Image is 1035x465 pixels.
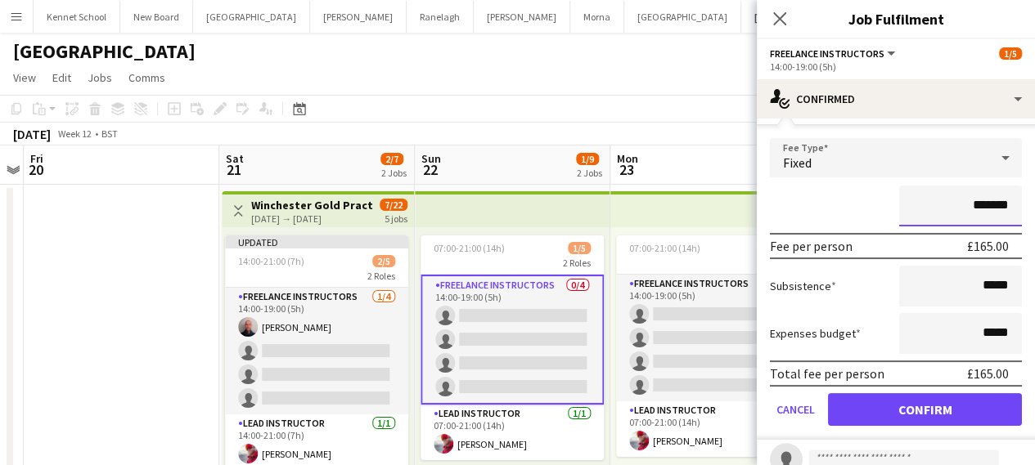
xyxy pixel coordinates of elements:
div: Fee per person [770,238,853,254]
a: Edit [46,67,78,88]
span: 23 [614,160,638,179]
a: Comms [122,67,172,88]
span: 2 Roles [367,270,395,282]
span: 14:00-21:00 (7h) [238,255,304,267]
span: Sun [421,151,441,166]
button: Ranelagh [407,1,474,33]
button: New Board [120,1,193,33]
span: 20 [28,160,43,179]
app-card-role: Freelance Instructors1/414:00-19:00 (5h)[PERSON_NAME] [225,288,408,414]
span: 1/9 [576,153,599,165]
label: Expenses budget [770,326,861,341]
span: 07:00-21:00 (14h) [629,242,700,254]
div: Confirmed [757,79,1035,118]
span: 21 [223,160,244,179]
span: Fixed [783,154,812,171]
app-card-role: Lead Instructor1/107:00-21:00 (14h)[PERSON_NAME] [421,405,604,460]
label: Subsistence [770,279,836,293]
h3: Job Fulfilment [757,8,1035,29]
button: Cancel [770,393,821,426]
button: [GEOGRAPHIC_DATA] [741,1,860,33]
div: [DATE] → [DATE] [251,212,373,225]
span: Mon [617,151,638,166]
div: £165.00 [967,238,1009,254]
span: 7/22 [380,199,407,211]
a: Jobs [81,67,119,88]
span: 07:00-21:00 (14h) [434,242,505,254]
span: Jobs [88,70,112,85]
span: 2/5 [372,255,395,267]
span: 2/7 [380,153,403,165]
span: Fri [30,151,43,166]
button: [GEOGRAPHIC_DATA] [193,1,310,33]
div: [DATE] [13,126,51,142]
app-job-card: 07:00-21:00 (14h)1/52 RolesFreelance Instructors0/414:00-19:00 (5h) Lead Instructor1/107:00-21:00... [616,235,799,457]
h1: [GEOGRAPHIC_DATA] [13,39,196,64]
div: 2 Jobs [577,167,602,179]
span: Week 12 [54,127,95,140]
span: Freelance Instructors [770,47,884,60]
span: 2 Roles [563,257,591,269]
button: Confirm [828,393,1022,426]
span: 1/5 [568,242,591,254]
span: Comms [128,70,165,85]
button: [GEOGRAPHIC_DATA] [624,1,741,33]
div: Updated [225,235,408,248]
button: Morna [570,1,624,33]
div: £165.00 [967,365,1009,382]
div: Total fee per person [770,365,884,382]
button: [PERSON_NAME] [474,1,570,33]
app-card-role: Freelance Instructors0/414:00-19:00 (5h) [616,275,799,401]
span: Edit [52,70,71,85]
span: 1/5 [999,47,1022,60]
button: Kennet School [34,1,120,33]
span: View [13,70,36,85]
app-card-role: Freelance Instructors0/414:00-19:00 (5h) [421,275,604,405]
a: View [7,67,43,88]
div: 5 jobs [385,211,407,225]
div: 14:00-19:00 (5h) [770,60,1022,73]
div: 2 Jobs [381,167,407,179]
button: Freelance Instructors [770,47,898,60]
app-card-role: Lead Instructor1/107:00-21:00 (14h)[PERSON_NAME] [616,401,799,457]
span: Sat [226,151,244,166]
h3: Winchester Gold Practice [251,198,373,212]
div: BST [101,127,118,140]
button: [PERSON_NAME] [310,1,407,33]
span: 22 [419,160,441,179]
app-job-card: 07:00-21:00 (14h)1/52 RolesFreelance Instructors0/414:00-19:00 (5h) Lead Instructor1/107:00-21:00... [421,235,604,460]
